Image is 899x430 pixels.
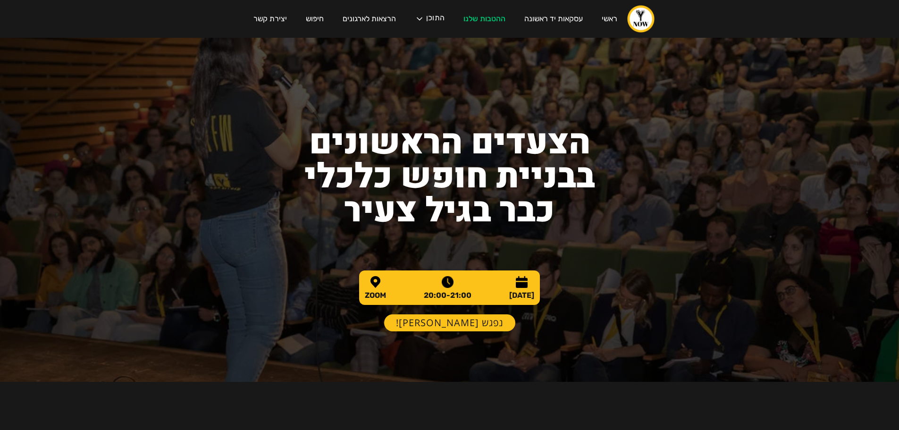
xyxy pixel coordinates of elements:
a: עסקאות יד ראשונה [515,6,592,32]
div: 20:00-21:00 [424,292,471,299]
div: התוכן [426,14,445,24]
h1: הצעדים הראשונים בבניית חופש כלכלי כבר בגיל צעיר [285,126,615,228]
div: [DATE] [509,292,534,299]
a: ההטבות שלנו [454,6,515,32]
div: ZOOM [365,292,386,299]
a: home [627,5,655,33]
a: חיפוש [296,6,333,32]
a: יצירת קשר [244,6,296,32]
a: נפגש [PERSON_NAME]! [384,314,515,331]
a: ראשי [592,6,627,32]
a: הרצאות לארגונים [333,6,405,32]
div: התוכן [405,5,454,33]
